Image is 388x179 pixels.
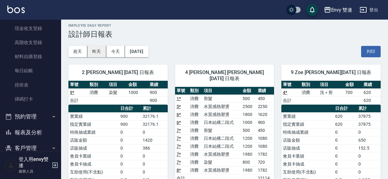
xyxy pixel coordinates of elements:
td: 2250 [256,103,274,110]
td: 水質感熱塑燙 [202,110,241,118]
td: 0 [141,152,168,160]
td: 2500 [241,103,256,110]
td: 剪髮 [202,95,241,103]
th: 業績 [362,81,381,89]
button: Envy 雙連 [321,4,355,16]
div: Envy 雙連 [331,6,353,14]
span: 9 Zoe [PERSON_NAME][DATE] 日報表 [289,69,373,76]
td: 37875 [357,112,381,120]
td: 1782 [256,166,274,174]
img: Logo [7,6,25,13]
button: 報表及分析 [2,125,59,140]
a: 排班表 [2,78,59,92]
td: 染髮 [202,158,241,166]
a: 高階收支登錄 [2,35,59,50]
th: 累計 [357,105,381,113]
td: 1000 [127,88,148,96]
td: 1200 [241,134,256,142]
td: 剪髮 [202,126,241,134]
th: 日合計 [334,105,357,113]
th: 金額 [127,81,148,89]
td: 0 [141,168,168,176]
button: 昨天 [87,46,106,57]
td: 1200 [241,142,256,150]
td: 實業績 [68,112,119,120]
td: 會員卡業績 [68,152,119,160]
img: Person [5,159,17,171]
th: 項目 [318,81,344,89]
td: 消費 [189,110,202,118]
td: 特殊抽成業績 [68,128,119,136]
button: 客戶管理 [2,140,59,156]
td: 0 [141,128,168,136]
th: 單號 [281,81,300,89]
td: 消費 [189,134,202,142]
button: 列印 [361,46,381,57]
th: 日合計 [119,105,141,113]
td: 0 [334,160,357,168]
button: save [306,4,318,16]
button: 預約管理 [2,109,59,125]
span: 4 [PERSON_NAME] [PERSON_NAME][DATE] 日報表 [182,69,267,82]
th: 類別 [88,81,108,89]
td: 會員卡抽成 [68,160,119,168]
td: 0 [119,136,141,144]
th: 單號 [68,81,88,89]
td: 650 [357,136,381,144]
td: 900 [119,120,141,128]
td: 消費 [88,88,108,96]
td: 日本結構二段式 [202,134,241,142]
h5: 登入用envy雙連 [19,156,50,169]
td: 指定實業績 [68,120,119,128]
h3: 設計師日報表 [68,30,381,39]
td: 0 [334,168,357,176]
td: 1620 [256,110,274,118]
td: 0 [334,144,357,152]
td: 消費 [189,150,202,158]
a: 材料自購登錄 [2,50,59,64]
td: 消費 [189,126,202,134]
td: 0 [357,152,381,160]
td: 700 [344,88,362,96]
button: 今天 [106,46,125,57]
th: 累計 [141,105,168,113]
th: 單號 [175,87,189,95]
h2: Employee Daily Report [68,24,381,28]
td: 1420 [141,136,168,144]
td: 620 [362,96,381,104]
td: 水質感熱塑燙 [202,150,241,158]
td: 特殊抽成業績 [281,128,334,136]
td: 日本結構二段式 [202,118,241,126]
td: 消費 [189,95,202,103]
td: 32176.1 [141,120,168,128]
td: 實業績 [281,112,334,120]
th: 金額 [344,81,362,89]
th: 業績 [148,81,168,89]
td: 0 [334,152,357,160]
td: 720 [256,158,274,166]
a: 現金收支登錄 [2,21,59,35]
td: 1980 [241,150,256,158]
td: 152.5 [357,144,381,152]
td: 會員卡業績 [281,152,334,160]
td: 染髮 [107,88,127,96]
td: 店販抽成 [68,144,119,152]
td: 互助使用(不含點) [281,168,334,176]
td: 0 [357,160,381,168]
th: 項目 [202,87,241,95]
td: 消費 [189,118,202,126]
td: 合計 [68,96,88,104]
td: 消費 [189,166,202,174]
td: 1080 [256,142,274,150]
td: 900 [119,112,141,120]
td: 900 [148,96,168,104]
td: 800 [241,158,256,166]
td: 450 [256,126,274,134]
td: 會員卡抽成 [281,160,334,168]
td: 合計 [281,96,300,104]
td: 620 [362,88,381,96]
td: 0 [334,136,357,144]
td: 500 [241,126,256,134]
td: 店販金額 [281,136,334,144]
td: 消費 [300,88,318,96]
